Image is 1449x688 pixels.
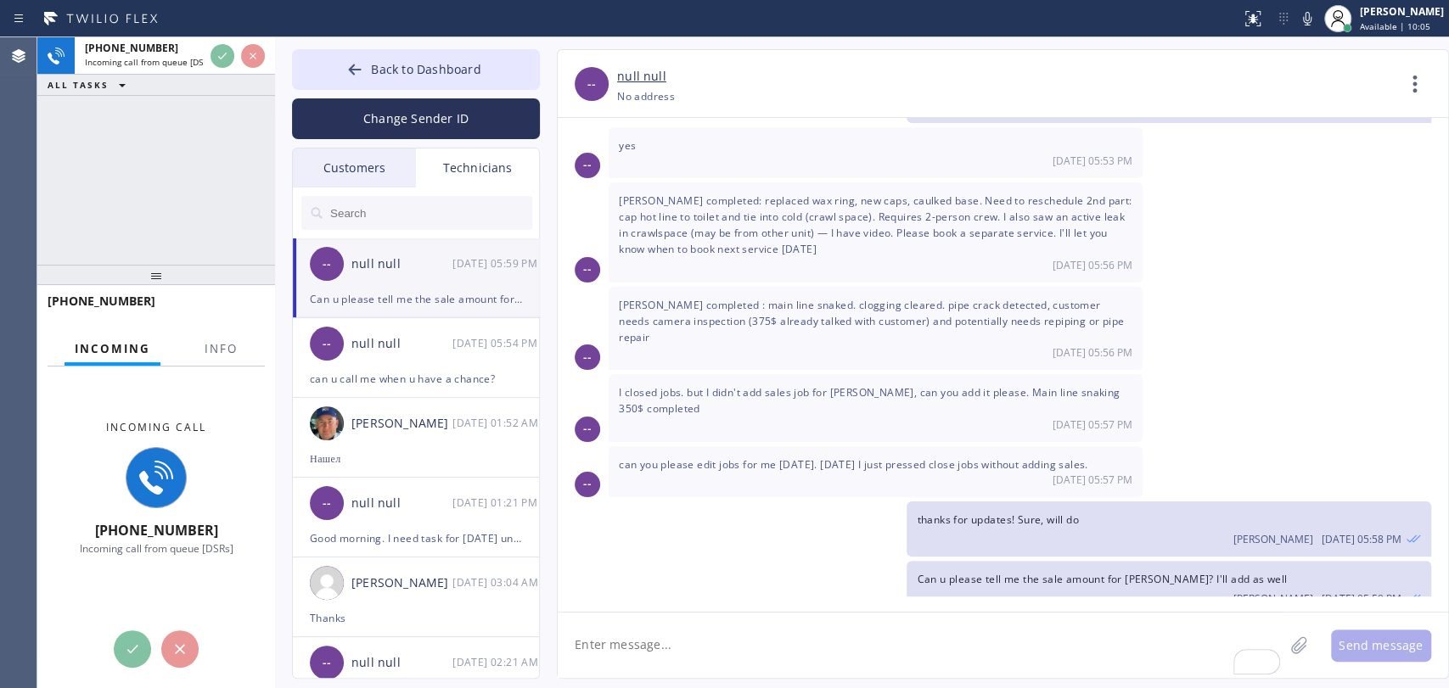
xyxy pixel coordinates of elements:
button: Reject [241,44,265,68]
button: Reject [161,630,199,668]
span: [PHONE_NUMBER] [85,41,178,55]
span: [DATE] 05:53 PM [1053,154,1132,168]
span: -- [583,155,592,175]
div: 08/22/2025 9:52 AM [452,413,541,433]
div: 08/25/2025 9:56 AM [609,287,1143,371]
div: null null [351,494,452,513]
div: Can u please tell me the sale amount for [PERSON_NAME]? I'll add as well [310,289,522,309]
span: Incoming call [106,420,206,434]
div: 08/25/2025 9:53 AM [609,127,1143,178]
span: Info [205,341,238,356]
div: [PERSON_NAME] [351,414,452,433]
div: 08/25/2025 9:57 AM [609,446,1143,497]
span: -- [323,334,331,354]
span: -- [583,260,592,279]
span: thanks for updates! Sure, will do [917,512,1078,527]
button: Back to Dashboard [292,49,540,90]
div: null null [351,653,452,673]
button: Info [194,333,248,366]
div: No address [617,87,675,106]
span: [DATE] 05:56 PM [1053,258,1132,272]
div: 08/25/2025 9:58 AM [907,501,1430,557]
button: ALL TASKS [37,75,143,95]
span: [PERSON_NAME] [1233,591,1313,606]
button: Accept [211,44,234,68]
span: -- [587,75,596,94]
span: ALL TASKS [48,79,109,91]
div: Thanks [310,608,522,628]
span: -- [323,255,331,274]
div: 08/22/2025 9:21 AM [452,493,541,512]
img: user.png [310,566,344,600]
span: [DATE] 05:58 PM [1322,532,1401,546]
span: -- [323,653,331,673]
span: [PHONE_NUMBER] [48,293,155,309]
textarea: To enrich screen reader interactions, please activate Accessibility in Grammarly extension settings [558,612,1283,678]
div: null null [351,334,452,354]
span: -- [583,474,592,494]
div: Нашел [310,449,522,468]
div: 08/25/2025 9:56 AM [609,182,1143,282]
span: Back to Dashboard [371,61,480,77]
div: [PERSON_NAME] [1360,4,1444,19]
div: 08/21/2025 9:21 AM [452,652,541,672]
div: null null [351,255,452,274]
div: Customers [293,148,416,187]
input: Search [329,196,532,230]
button: Send message [1331,629,1431,662]
div: Good morning. I need task for [DATE] until next week pls [310,529,522,548]
span: can you please edit jobs for me [DATE]. [DATE] I just pressed close jobs without adding sales. [619,457,1088,472]
span: -- [583,419,592,439]
span: [DATE] 05:59 PM [1322,591,1401,606]
button: Mute [1295,7,1319,31]
span: [DATE] 05:57 PM [1053,417,1132,432]
span: [PERSON_NAME] completed: replaced wax ring, new caps, caulked base. Need to reschedule 2nd part: ... [619,193,1132,257]
button: Incoming [65,333,160,366]
span: Incoming call from queue [DSRs] [80,541,233,556]
span: yes [619,138,636,153]
div: 08/25/2025 9:59 AM [452,254,541,273]
span: [DATE] 05:56 PM [1053,345,1132,360]
div: 08/25/2025 9:57 AM [609,374,1143,441]
span: Can u please tell me the sale amount for [PERSON_NAME]? I'll add as well [917,572,1287,586]
span: [PERSON_NAME] completed : main line snaked. clogging cleared. pipe crack detected, customer needs... [619,298,1124,344]
span: [PERSON_NAME] [1233,532,1313,546]
button: Change Sender ID [292,98,540,139]
a: null null [617,67,666,87]
button: Accept [114,630,151,668]
div: [PERSON_NAME] [351,573,452,593]
img: eb1005bbae17aab9b5e109a2067821b9.jpg [310,406,344,440]
span: Available | 10:05 [1360,20,1430,32]
div: 08/25/2025 9:59 AM [907,561,1430,616]
span: I closed jobs. but I didn't add sales job for [PERSON_NAME], can you add it please. Main line sna... [619,385,1120,416]
div: can u call me when u have a chance? [310,369,522,389]
span: Incoming call from queue [DSRs] [85,56,215,68]
span: -- [323,494,331,513]
span: -- [583,348,592,367]
span: [PHONE_NUMBER] [95,521,218,540]
div: Technicians [416,148,539,187]
span: [DATE] 05:57 PM [1053,473,1132,487]
div: 08/25/2025 9:54 AM [452,333,541,353]
span: Incoming [75,341,150,356]
div: 08/22/2025 9:04 AM [452,573,541,592]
